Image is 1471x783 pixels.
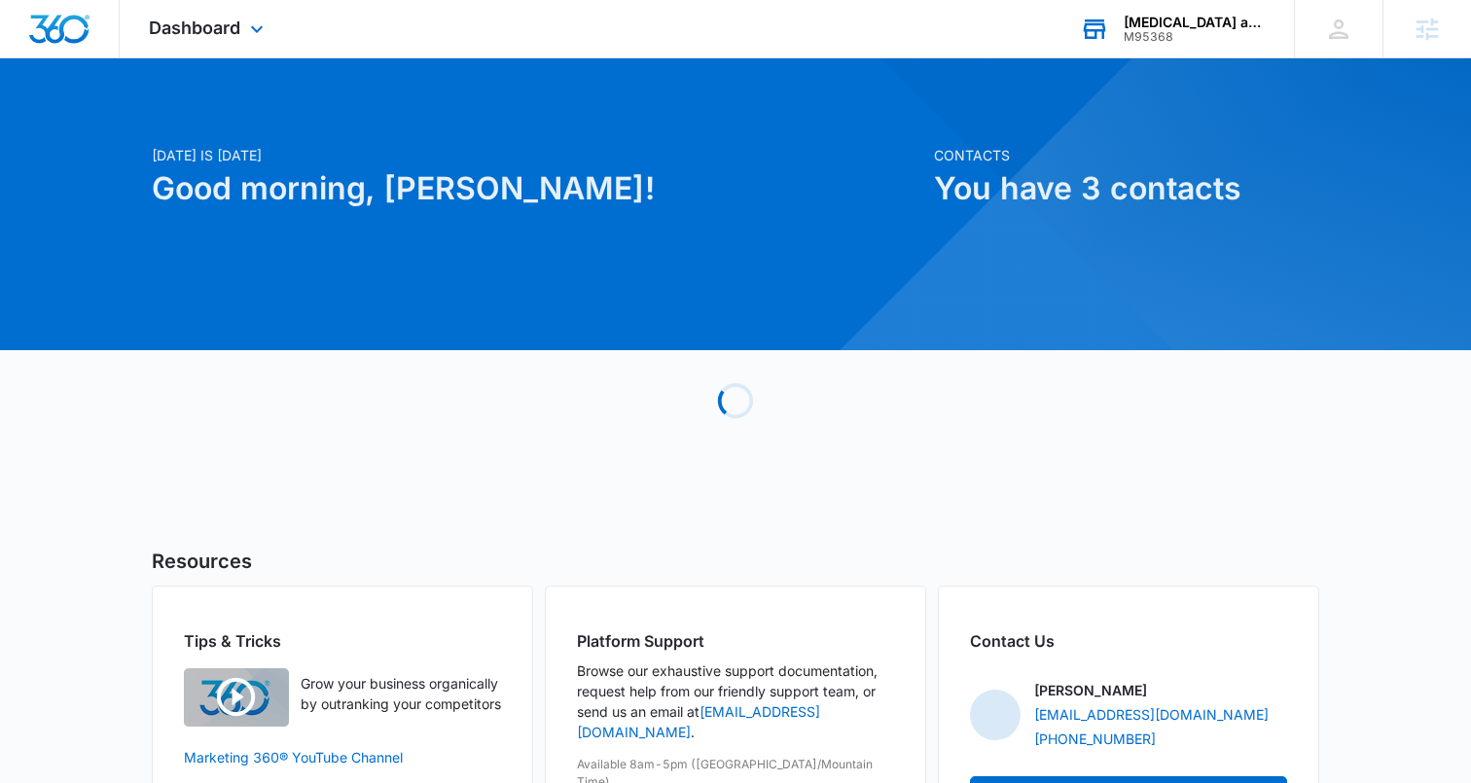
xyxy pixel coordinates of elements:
div: account name [1124,15,1266,30]
a: Marketing 360® YouTube Channel [184,747,501,767]
a: [EMAIL_ADDRESS][DOMAIN_NAME] [1034,704,1269,725]
h2: Platform Support [577,629,894,653]
div: account id [1124,30,1266,44]
h1: Good morning, [PERSON_NAME]! [152,165,922,212]
p: Contacts [934,145,1319,165]
a: [PHONE_NUMBER] [1034,729,1156,749]
p: Grow your business organically by outranking your competitors [301,673,501,714]
p: [PERSON_NAME] [1034,680,1147,700]
h2: Contact Us [970,629,1287,653]
img: Quick Overview Video [184,668,289,727]
h2: Tips & Tricks [184,629,501,653]
p: [DATE] is [DATE] [152,145,922,165]
h1: You have 3 contacts [934,165,1319,212]
span: Dashboard [149,18,240,38]
img: Madison Hocknell [970,690,1021,740]
p: Browse our exhaustive support documentation, request help from our friendly support team, or send... [577,660,894,742]
h5: Resources [152,547,1319,576]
